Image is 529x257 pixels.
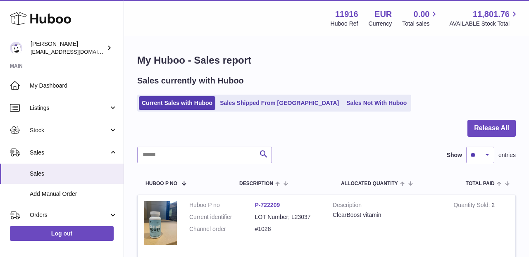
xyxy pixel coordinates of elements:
[343,96,410,110] a: Sales Not With Huboo
[30,190,117,198] span: Add Manual Order
[144,201,177,245] img: 1677241094.JPG
[30,82,117,90] span: My Dashboard
[402,9,439,28] a: 0.00 Total sales
[255,213,321,221] dd: LOT Number; L23037
[30,149,109,157] span: Sales
[139,96,215,110] a: Current Sales with Huboo
[473,9,510,20] span: 11,801.76
[414,9,430,20] span: 0.00
[189,201,255,209] dt: Huboo P no
[255,202,280,208] a: P-722209
[331,20,358,28] div: Huboo Ref
[145,181,177,186] span: Huboo P no
[333,211,441,219] div: ClearBoost vitamin
[402,20,439,28] span: Total sales
[333,201,441,211] strong: Description
[10,226,114,241] a: Log out
[239,181,273,186] span: Description
[466,181,495,186] span: Total paid
[453,202,491,210] strong: Quantity Sold
[467,120,516,137] button: Release All
[137,54,516,67] h1: My Huboo - Sales report
[335,9,358,20] strong: 11916
[30,126,109,134] span: Stock
[369,20,392,28] div: Currency
[449,20,519,28] span: AVAILABLE Stock Total
[189,225,255,233] dt: Channel order
[30,211,109,219] span: Orders
[341,181,398,186] span: ALLOCATED Quantity
[498,151,516,159] span: entries
[374,9,392,20] strong: EUR
[30,104,109,112] span: Listings
[449,9,519,28] a: 11,801.76 AVAILABLE Stock Total
[447,151,462,159] label: Show
[255,225,321,233] dd: #1028
[30,170,117,178] span: Sales
[137,75,244,86] h2: Sales currently with Huboo
[31,48,122,55] span: [EMAIL_ADDRESS][DOMAIN_NAME]
[10,42,22,54] img: info@bananaleafsupplements.com
[217,96,342,110] a: Sales Shipped From [GEOGRAPHIC_DATA]
[31,40,105,56] div: [PERSON_NAME]
[447,195,515,254] td: 2
[189,213,255,221] dt: Current identifier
